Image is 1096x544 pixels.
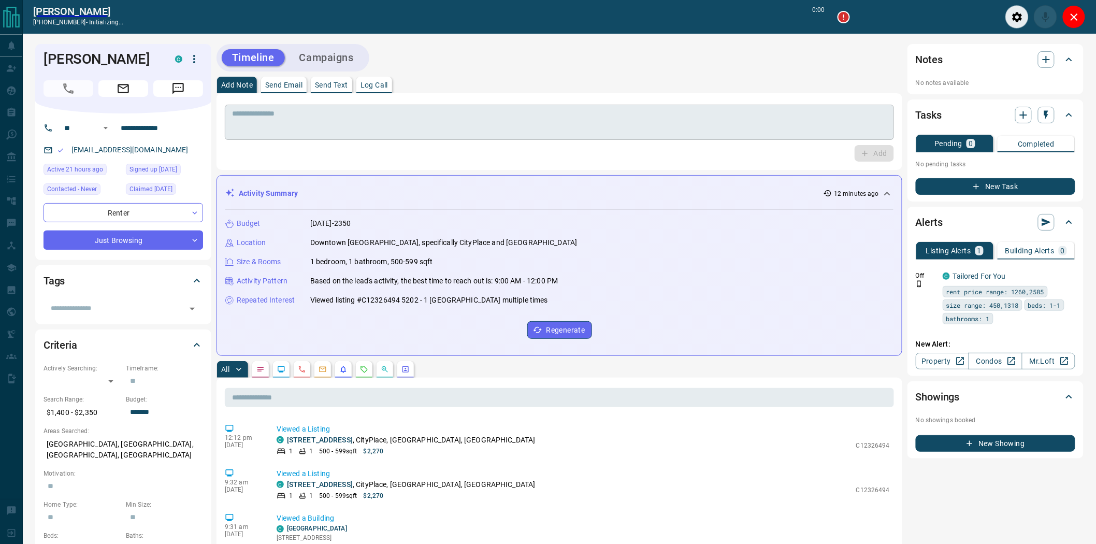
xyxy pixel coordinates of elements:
span: Claimed [DATE] [129,184,172,194]
div: Tasks [916,103,1075,127]
p: 1 [977,247,982,254]
a: [STREET_ADDRESS] [287,436,353,444]
p: Budget: [126,395,203,404]
button: Campaigns [289,49,364,66]
p: [DATE] [225,531,261,538]
p: 9:32 am [225,479,261,486]
p: Repeated Interest [237,295,295,306]
div: condos.ca [943,273,950,280]
p: $2,270 [364,491,384,500]
svg: Opportunities [381,365,389,374]
p: 0 [1061,247,1065,254]
h2: Tags [44,273,65,289]
p: 1 [289,491,293,500]
div: Notes [916,47,1075,72]
p: Size & Rooms [237,256,281,267]
p: New Alert: [916,339,1075,350]
p: Downtown [GEOGRAPHIC_DATA], specifically CityPlace and [GEOGRAPHIC_DATA] [310,237,577,248]
p: Home Type: [44,500,121,509]
div: Renter [44,203,203,222]
p: C12326494 [856,441,890,450]
p: Baths: [126,531,203,540]
svg: Agent Actions [401,365,410,374]
div: Activity Summary12 minutes ago [225,184,893,203]
p: 0:00 [813,5,825,28]
p: No pending tasks [916,156,1075,172]
svg: Lead Browsing Activity [277,365,285,374]
p: Activity Pattern [237,276,287,287]
div: Alerts [916,210,1075,235]
p: Viewed a Listing [277,424,890,435]
p: Add Note [221,81,253,89]
p: Actively Searching: [44,364,121,373]
p: 1 bedroom, 1 bathroom, 500-599 sqft [310,256,433,267]
button: New Task [916,178,1075,195]
div: Criteria [44,333,203,357]
h2: Showings [916,389,960,405]
p: [PHONE_NUMBER] - [33,18,124,27]
div: Mute [1034,5,1057,28]
a: Mr.Loft [1022,353,1075,369]
p: Listing Alerts [926,247,971,254]
p: 500 - 599 sqft [319,491,357,500]
button: Timeline [222,49,285,66]
span: Signed up [DATE] [129,164,177,175]
span: Email [98,80,148,97]
div: Tags [44,268,203,293]
p: , CityPlace, [GEOGRAPHIC_DATA], [GEOGRAPHIC_DATA] [287,479,536,490]
p: Search Range: [44,395,121,404]
a: Condos [969,353,1022,369]
div: Wed Sep 12 2018 [126,183,203,198]
p: Viewed a Building [277,513,890,524]
p: $2,270 [364,447,384,456]
a: Tailored For You [953,272,1006,280]
p: Send Email [265,81,302,89]
span: initializing... [89,19,124,26]
p: Beds: [44,531,121,540]
p: Timeframe: [126,364,203,373]
h1: [PERSON_NAME] [44,51,160,67]
svg: Calls [298,365,306,374]
h2: Alerts [916,214,943,231]
a: [EMAIL_ADDRESS][DOMAIN_NAME] [71,146,189,154]
p: [GEOGRAPHIC_DATA], [GEOGRAPHIC_DATA], [GEOGRAPHIC_DATA], [GEOGRAPHIC_DATA] [44,436,203,464]
span: Contacted - Never [47,184,97,194]
div: Close [1062,5,1086,28]
p: , CityPlace, [GEOGRAPHIC_DATA], [GEOGRAPHIC_DATA] [287,435,536,446]
svg: Emails [319,365,327,374]
svg: Email Valid [57,147,64,154]
p: Based on the lead's activity, the best time to reach out is: 9:00 AM - 12:00 PM [310,276,558,287]
span: Message [153,80,203,97]
a: [PERSON_NAME] [33,5,124,18]
p: 12:12 pm [225,434,261,441]
p: No showings booked [916,416,1075,425]
p: All [221,366,229,373]
div: Showings [916,384,1075,409]
svg: Listing Alerts [339,365,348,374]
span: rent price range: 1260,2585 [946,287,1044,297]
p: Viewed a Listing [277,468,890,479]
p: Viewed listing #C12326494 5202 - 1 [GEOGRAPHIC_DATA] multiple times [310,295,548,306]
p: 1 [309,447,313,456]
p: Pending [934,140,962,147]
p: [DATE] [225,441,261,449]
p: No notes available [916,78,1075,88]
h2: Notes [916,51,943,68]
p: Areas Searched: [44,426,203,436]
p: Location [237,237,266,248]
div: Audio Settings [1005,5,1029,28]
div: Just Browsing [44,231,203,250]
p: Min Size: [126,500,203,509]
button: Open [99,122,112,134]
p: Building Alerts [1005,247,1055,254]
div: condos.ca [175,55,182,63]
p: 9:31 am [225,523,261,531]
span: size range: 450,1318 [946,300,1019,310]
svg: Notes [256,365,265,374]
p: [DATE]-2350 [310,218,351,229]
p: 1 [309,491,313,500]
svg: Requests [360,365,368,374]
span: bathrooms: 1 [946,313,990,324]
p: 12 minutes ago [834,189,879,198]
p: Completed [1018,140,1055,148]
